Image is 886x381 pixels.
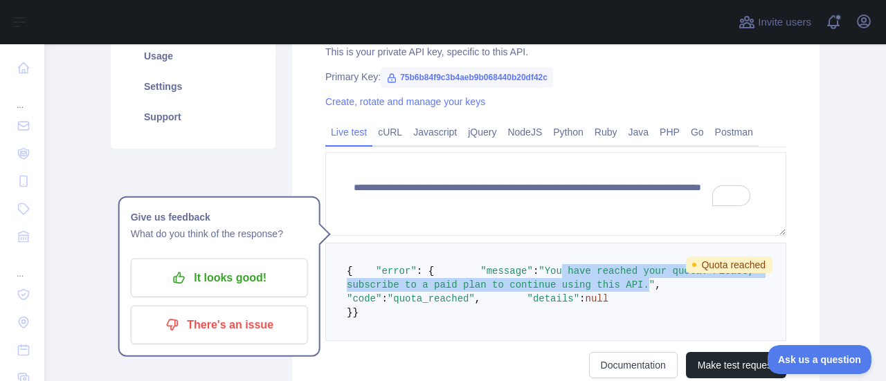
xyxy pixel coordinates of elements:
[686,257,772,273] span: Quota reached
[347,307,352,318] span: }
[579,293,585,304] span: :
[347,266,352,277] span: {
[141,266,298,290] p: It looks good!
[388,293,475,304] span: "quota_reached"
[408,121,462,143] a: Javascript
[527,293,579,304] span: "details"
[586,293,609,304] span: null
[131,225,308,242] p: What do you think of the response?
[352,307,358,318] span: }
[131,306,308,344] button: There's an issue
[325,45,786,59] div: This is your private API key, specific to this API.
[11,252,33,279] div: ...
[11,83,33,111] div: ...
[372,121,408,143] a: cURL
[376,266,417,277] span: "error"
[325,152,786,236] textarea: To enrich screen reader interactions, please activate Accessibility in Grammarly extension settings
[325,96,485,107] a: Create, rotate and manage your keys
[709,121,759,143] a: Postman
[127,71,259,102] a: Settings
[623,121,655,143] a: Java
[685,121,709,143] a: Go
[417,266,434,277] span: : {
[548,121,589,143] a: Python
[325,121,372,143] a: Live test
[462,121,502,143] a: jQuery
[768,345,872,374] iframe: Toggle Customer Support
[502,121,548,143] a: NodeJS
[347,293,381,304] span: "code"
[589,121,623,143] a: Ruby
[381,293,387,304] span: :
[655,279,660,290] span: ,
[381,67,553,88] span: 75b6b84f9c3b4aeb9b068440b20df42c
[686,352,786,378] button: Make test request
[131,259,308,297] button: It looks good!
[736,11,814,33] button: Invite users
[654,121,685,143] a: PHP
[141,313,298,337] p: There's an issue
[347,266,760,290] span: "You have reached your quota. Please, subscribe to a paid plan to continue using this API."
[325,70,786,84] div: Primary Key:
[533,266,539,277] span: :
[475,293,480,304] span: ,
[589,352,678,378] a: Documentation
[480,266,533,277] span: "message"
[127,41,259,71] a: Usage
[131,209,308,225] h1: Give us feedback
[127,102,259,132] a: Support
[758,15,811,30] span: Invite users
